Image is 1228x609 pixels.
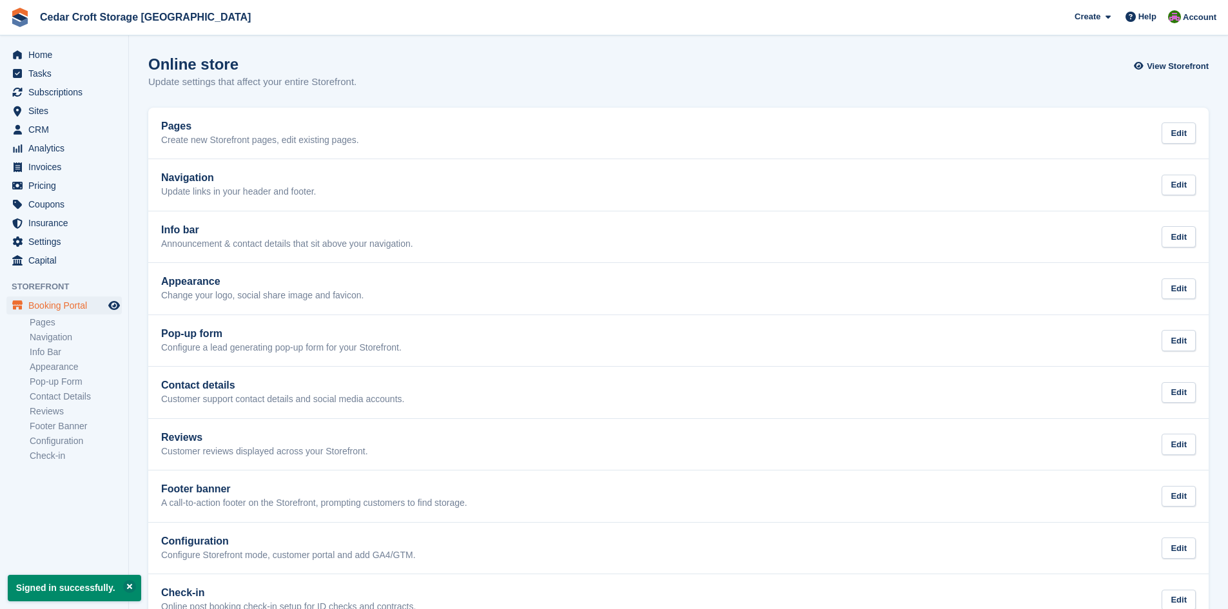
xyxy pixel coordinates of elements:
a: menu [6,64,122,82]
span: Account [1183,11,1216,24]
div: Edit [1162,434,1196,455]
span: Capital [28,251,106,269]
a: Pop-up form Configure a lead generating pop-up form for your Storefront. Edit [148,315,1209,367]
a: menu [6,121,122,139]
div: Edit [1162,175,1196,196]
span: Booking Portal [28,296,106,314]
a: Appearance [30,361,122,373]
p: Update settings that affect your entire Storefront. [148,75,356,90]
a: menu [6,214,122,232]
a: menu [6,177,122,195]
span: View Storefront [1147,60,1209,73]
p: Announcement & contact details that sit above your navigation. [161,238,413,250]
p: Customer reviews displayed across your Storefront. [161,446,368,458]
a: View Storefront [1137,55,1209,77]
a: Appearance Change your logo, social share image and favicon. Edit [148,263,1209,314]
a: Footer Banner [30,420,122,432]
a: Reviews Customer reviews displayed across your Storefront. Edit [148,419,1209,470]
a: Check-in [30,450,122,462]
img: Mark Orchard [1168,10,1181,23]
a: Info bar Announcement & contact details that sit above your navigation. Edit [148,211,1209,263]
a: Configuration [30,435,122,447]
p: Signed in successfully. [8,575,141,601]
span: Insurance [28,214,106,232]
a: Contact details Customer support contact details and social media accounts. Edit [148,367,1209,418]
a: menu [6,296,122,314]
p: A call-to-action footer on the Storefront, prompting customers to find storage. [161,498,467,509]
a: Navigation Update links in your header and footer. Edit [148,159,1209,211]
h2: Pages [161,121,359,132]
a: Pop-up Form [30,376,122,388]
div: Edit [1162,226,1196,247]
div: Edit [1162,537,1196,559]
h2: Configuration [161,536,416,547]
a: Contact Details [30,391,122,403]
a: Configuration Configure Storefront mode, customer portal and add GA4/GTM. Edit [148,523,1209,574]
a: Footer banner A call-to-action footer on the Storefront, prompting customers to find storage. Edit [148,470,1209,522]
div: Edit [1162,278,1196,300]
a: Reviews [30,405,122,418]
span: Create [1075,10,1100,23]
p: Configure Storefront mode, customer portal and add GA4/GTM. [161,550,416,561]
h2: Footer banner [161,483,467,495]
a: Navigation [30,331,122,343]
span: Pricing [28,177,106,195]
a: menu [6,251,122,269]
div: Edit [1162,382,1196,403]
span: Invoices [28,158,106,176]
p: Customer support contact details and social media accounts. [161,394,404,405]
a: Preview store [106,298,122,313]
a: Pages Create new Storefront pages, edit existing pages. Edit [148,108,1209,159]
h2: Navigation [161,172,317,184]
div: Edit [1162,486,1196,507]
a: menu [6,139,122,157]
a: menu [6,158,122,176]
p: Change your logo, social share image and favicon. [161,290,364,302]
a: Info Bar [30,346,122,358]
h2: Appearance [161,276,364,287]
a: menu [6,102,122,120]
a: menu [6,46,122,64]
a: menu [6,83,122,101]
span: Settings [28,233,106,251]
div: Edit [1162,330,1196,351]
a: menu [6,195,122,213]
p: Create new Storefront pages, edit existing pages. [161,135,359,146]
div: Edit [1162,122,1196,144]
h2: Pop-up form [161,328,402,340]
span: Coupons [28,195,106,213]
span: CRM [28,121,106,139]
h2: Reviews [161,432,368,443]
img: stora-icon-8386f47178a22dfd0bd8f6a31ec36ba5ce8667c1dd55bd0f319d3a0aa187defe.svg [10,8,30,27]
h2: Contact details [161,380,404,391]
a: Cedar Croft Storage [GEOGRAPHIC_DATA] [35,6,256,28]
p: Configure a lead generating pop-up form for your Storefront. [161,342,402,354]
span: Tasks [28,64,106,82]
h2: Check-in [161,587,416,599]
h2: Info bar [161,224,413,236]
span: Subscriptions [28,83,106,101]
span: Storefront [12,280,128,293]
span: Help [1138,10,1156,23]
h1: Online store [148,55,356,73]
a: Pages [30,316,122,329]
span: Sites [28,102,106,120]
span: Analytics [28,139,106,157]
a: menu [6,233,122,251]
span: Home [28,46,106,64]
p: Update links in your header and footer. [161,186,317,198]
